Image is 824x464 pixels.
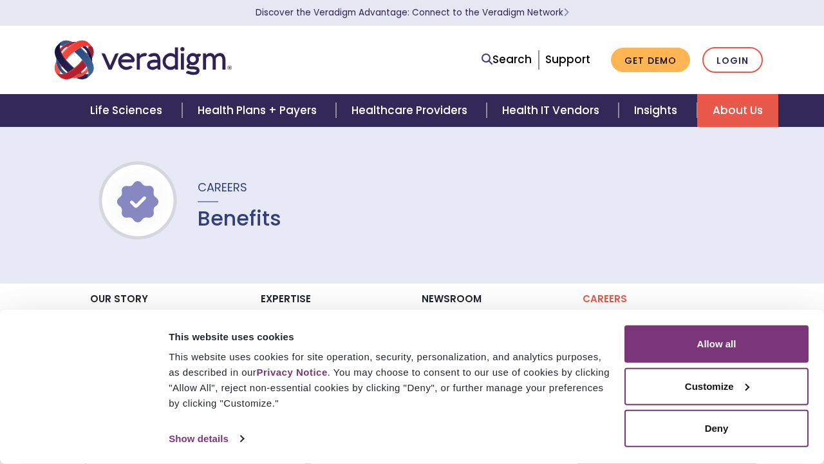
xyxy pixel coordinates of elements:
[55,39,232,81] img: Veradigm logo
[169,429,243,449] a: Show details
[75,94,182,127] a: Life Sciences
[624,367,809,405] button: Customize
[702,47,763,73] a: Login
[256,367,327,378] a: Privacy Notice
[182,94,336,127] a: Health Plans + Payers
[545,52,590,67] a: Support
[624,410,809,447] button: Deny
[169,329,610,344] div: This website uses cookies
[336,94,487,127] a: Healthcare Providers
[198,206,281,231] h1: Benefits
[619,94,697,127] a: Insights
[198,179,247,195] span: Careers
[487,94,619,127] a: Health IT Vendors
[563,6,569,19] span: Learn More
[482,51,532,68] a: Search
[169,349,610,411] div: This website uses cookies for site operation, security, personalization, and analytics purposes, ...
[624,325,809,363] button: Allow all
[697,94,778,127] a: About Us
[256,6,569,19] a: Discover the Veradigm Advantage: Connect to the Veradigm NetworkLearn More
[611,48,690,73] a: Get Demo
